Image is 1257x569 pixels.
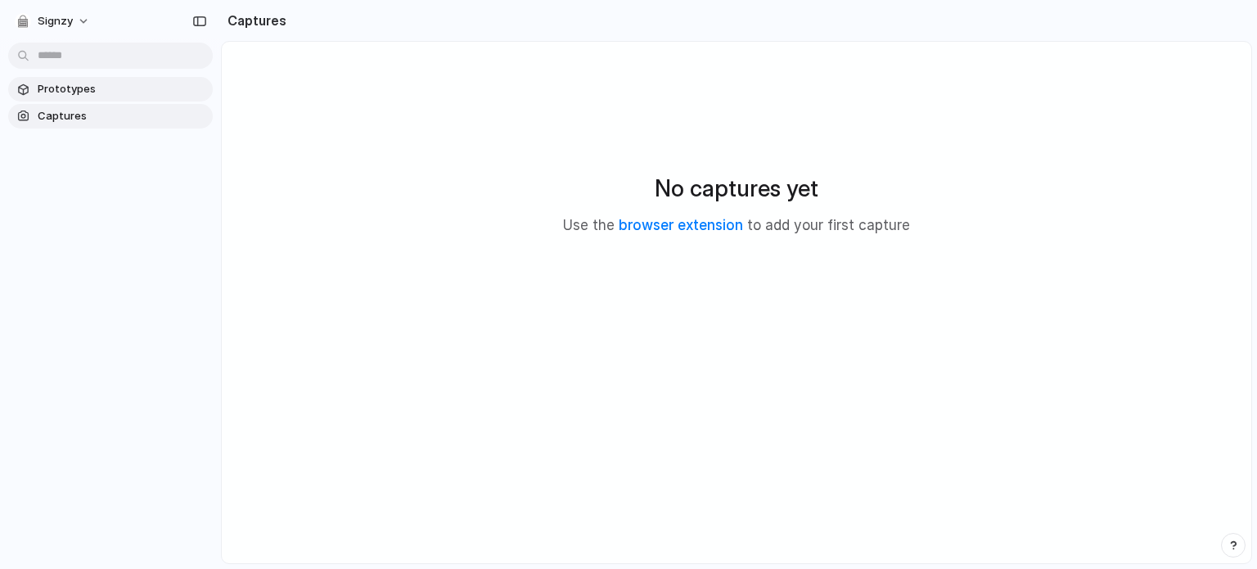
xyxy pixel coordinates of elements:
[8,104,213,129] a: Captures
[8,8,98,34] button: Signzy
[38,13,73,29] span: Signzy
[563,215,910,237] p: Use the to add your first capture
[619,217,743,233] a: browser extension
[8,77,213,102] a: Prototypes
[38,108,206,124] span: Captures
[38,81,206,97] span: Prototypes
[655,171,818,205] h2: No captures yet
[221,11,286,30] h2: Captures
